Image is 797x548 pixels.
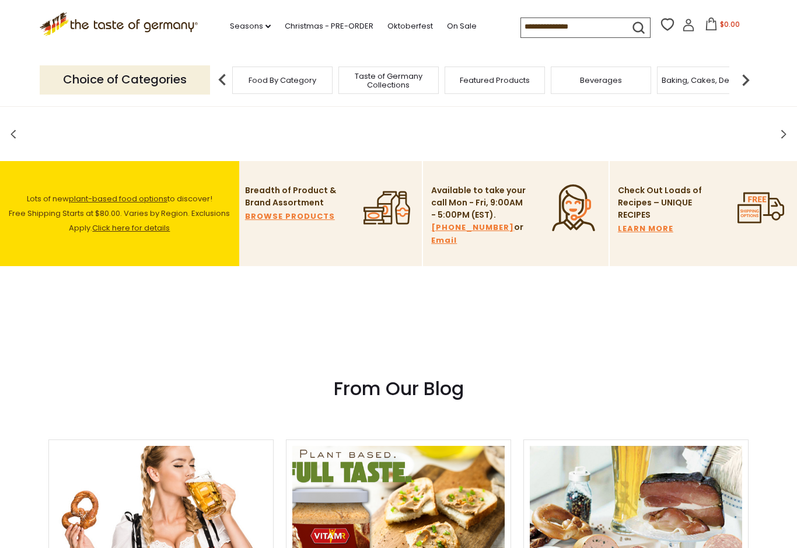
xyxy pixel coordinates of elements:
[342,72,435,89] a: Taste of Germany Collections
[618,184,702,221] p: Check Out Loads of Recipes – UNIQUE RECIPES
[211,68,234,92] img: previous arrow
[618,222,673,235] a: LEARN MORE
[285,20,373,33] a: Christmas - PRE-ORDER
[431,184,527,247] p: Available to take your call Mon - Fri, 9:00AM - 5:00PM (EST). or
[48,377,749,400] h3: From Our Blog
[447,20,477,33] a: On Sale
[580,76,622,85] a: Beverages
[387,20,433,33] a: Oktoberfest
[230,20,271,33] a: Seasons
[734,68,757,92] img: next arrow
[249,76,316,85] a: Food By Category
[9,193,230,233] span: Lots of new to discover! Free Shipping Starts at $80.00. Varies by Region. Exclusions Apply.
[245,210,335,223] a: BROWSE PRODUCTS
[92,222,170,233] a: Click here for details
[431,221,514,234] a: [PHONE_NUMBER]
[720,19,740,29] span: $0.00
[431,234,457,247] a: Email
[460,76,530,85] a: Featured Products
[662,76,752,85] a: Baking, Cakes, Desserts
[697,18,747,35] button: $0.00
[245,184,341,209] p: Breadth of Product & Brand Assortment
[69,193,167,204] a: plant-based food options
[40,65,210,94] p: Choice of Categories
